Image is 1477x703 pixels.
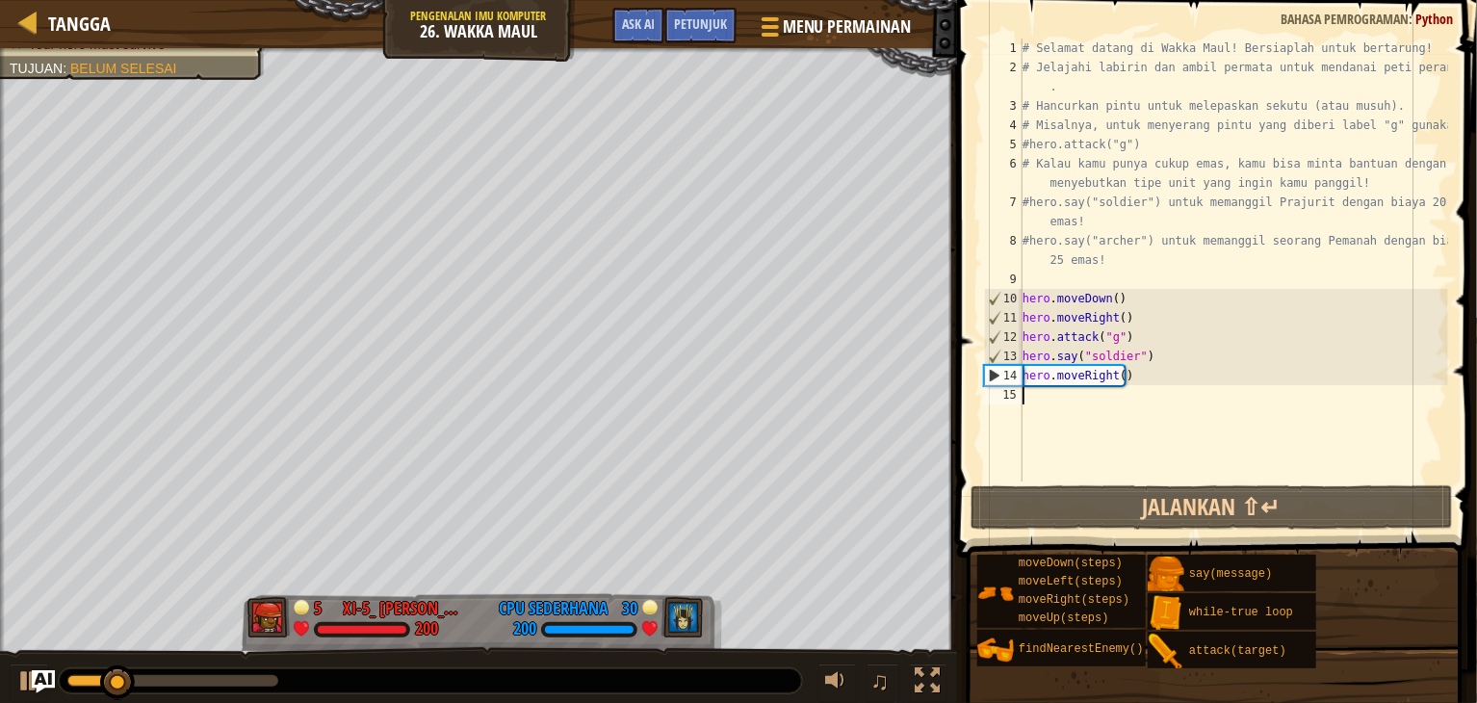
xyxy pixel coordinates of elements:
[622,14,655,33] span: Ask AI
[1409,10,1415,28] span: :
[1281,10,1409,28] span: Bahasa pemrograman
[870,666,890,695] span: ♫
[1019,557,1123,570] span: moveDown(steps)
[984,385,1023,404] div: 15
[1019,575,1123,588] span: moveLeft(steps)
[674,14,727,33] span: Petunjuk
[984,39,1023,58] div: 1
[70,61,177,76] span: Belum selesai
[984,58,1023,96] div: 2
[971,485,1453,530] button: Jalankan ⇧↵
[32,670,55,693] button: Ask AI
[10,664,48,703] button: Ctrl + P: Play
[1019,642,1144,656] span: findNearestEnemy()
[984,116,1023,135] div: 4
[985,308,1023,327] div: 11
[1189,567,1272,581] span: say(message)
[1148,595,1184,632] img: portrait.png
[985,327,1023,347] div: 12
[818,664,857,703] button: Atur suara
[1148,634,1184,670] img: portrait.png
[661,597,704,638] img: thang_avatar_frame.png
[985,366,1023,385] div: 14
[618,596,637,613] div: 30
[984,193,1023,231] div: 7
[612,8,664,43] button: Ask AI
[1019,612,1109,625] span: moveUp(steps)
[977,575,1014,612] img: portrait.png
[415,621,438,638] div: 200
[984,231,1023,270] div: 8
[984,96,1023,116] div: 3
[1189,644,1286,658] span: attack(target)
[985,347,1023,366] div: 13
[746,8,923,53] button: Menu Permainan
[1415,10,1453,28] span: Python
[513,621,536,638] div: 200
[984,270,1023,289] div: 9
[977,632,1014,668] img: portrait.png
[1189,606,1293,619] span: while-true loop
[985,289,1023,308] div: 10
[984,135,1023,154] div: 5
[1148,557,1184,593] img: portrait.png
[39,11,111,37] a: Tangga
[63,61,70,76] span: :
[867,664,899,703] button: ♫
[314,596,333,613] div: 5
[1019,593,1129,607] span: moveRight(steps)
[247,597,290,638] img: thang_avatar_frame.png
[10,61,63,76] span: Tujuan
[499,596,609,621] div: CPU Sederhana
[783,14,912,39] span: Menu Permainan
[48,11,111,37] span: Tangga
[343,596,468,621] div: XI-5_ [PERSON_NAME]
[909,664,947,703] button: Alihkan layar penuh
[984,154,1023,193] div: 6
